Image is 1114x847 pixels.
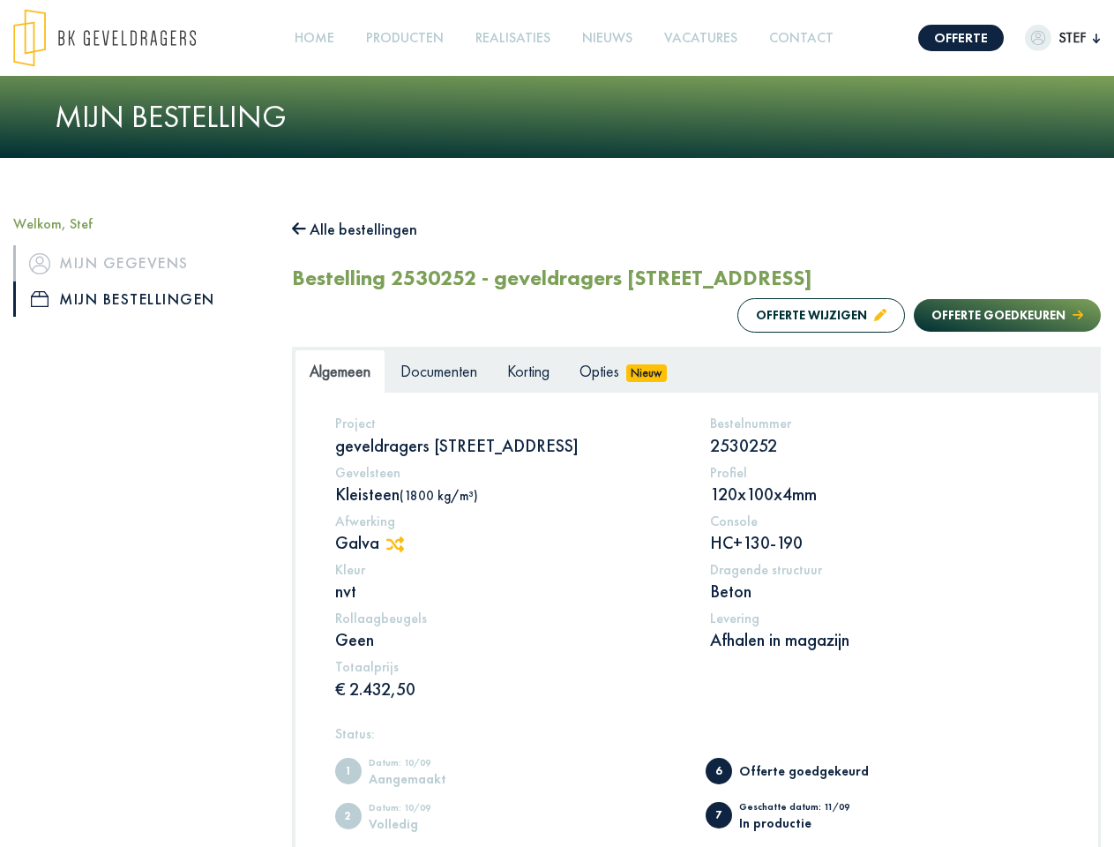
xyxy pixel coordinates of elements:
h5: Gevelsteen [335,464,684,481]
span: Documenten [400,361,477,381]
a: Nieuws [575,19,639,58]
a: Vacatures [657,19,744,58]
img: dummypic.png [1025,25,1051,51]
p: Kleisteen [335,483,684,506]
h5: Bestelnummer [710,415,1058,431]
a: Contact [762,19,841,58]
h2: Bestelling 2530252 - geveldragers [STREET_ADDRESS] [292,266,812,291]
span: Volledig [335,803,362,829]
h5: Console [710,513,1058,529]
span: Stef [1051,27,1093,49]
a: iconMijn bestellingen [13,281,265,317]
p: Galva [335,531,684,554]
p: Beton [710,580,1058,603]
a: Offerte [918,25,1004,51]
div: Volledig [369,817,514,830]
span: Nieuw [626,364,667,382]
p: € 2.432,50 [335,678,684,701]
div: In productie [739,816,885,829]
span: Algemeen [310,361,370,381]
a: Home [288,19,341,58]
div: Aangemaakt [369,772,514,785]
h5: Dragende structuur [710,561,1058,578]
a: Producten [359,19,451,58]
span: (1800 kg/m³) [400,487,478,504]
p: nvt [335,580,684,603]
h5: Totaalprijs [335,658,684,675]
span: In productie [706,802,732,828]
h5: Status: [335,725,1058,742]
span: Opties [579,361,619,381]
p: 120x100x4mm [710,483,1058,506]
h5: Welkom, Stef [13,215,265,232]
ul: Tabs [295,349,1098,393]
h1: Mijn bestelling [55,98,1060,136]
a: Realisaties [468,19,557,58]
img: logo [13,9,196,67]
h5: Afwerking [335,513,684,529]
p: Geen [335,628,684,651]
div: Offerte goedgekeurd [739,764,885,777]
button: Alle bestellingen [292,215,417,244]
span: Offerte goedgekeurd [706,758,732,784]
h5: Kleur [335,561,684,578]
h5: Project [335,415,684,431]
p: geveldragers [STREET_ADDRESS] [335,434,684,457]
p: HC+130-190 [710,531,1058,554]
span: Aangemaakt [335,758,362,784]
span: Korting [507,361,550,381]
p: 2530252 [710,434,1058,457]
button: Stef [1025,25,1100,51]
h5: Levering [710,610,1058,626]
a: iconMijn gegevens [13,245,265,281]
div: Geschatte datum: 11/09 [739,802,885,816]
button: Offerte wijzigen [737,298,905,333]
button: Offerte goedkeuren [914,299,1101,332]
div: Datum: 10/09 [369,758,514,772]
h5: Rollaagbeugels [335,610,684,626]
img: icon [29,253,50,274]
h5: Profiel [710,464,1058,481]
div: Datum: 10/09 [369,803,514,817]
img: icon [31,291,49,307]
p: Afhalen in magazijn [710,628,1058,651]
